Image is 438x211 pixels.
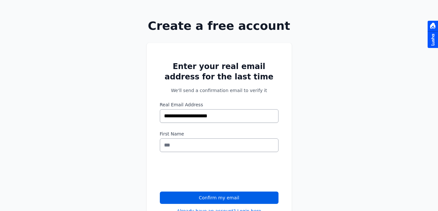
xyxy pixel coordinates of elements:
[160,61,278,82] h2: Enter your real email address for the last time
[160,87,278,94] p: We'll send a confirmation email to verify it
[160,131,278,137] label: First Name
[160,101,278,108] label: Real Email Address
[126,19,313,32] h1: Create a free account
[160,160,258,185] iframe: reCAPTCHA
[160,192,278,204] button: Confirm my email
